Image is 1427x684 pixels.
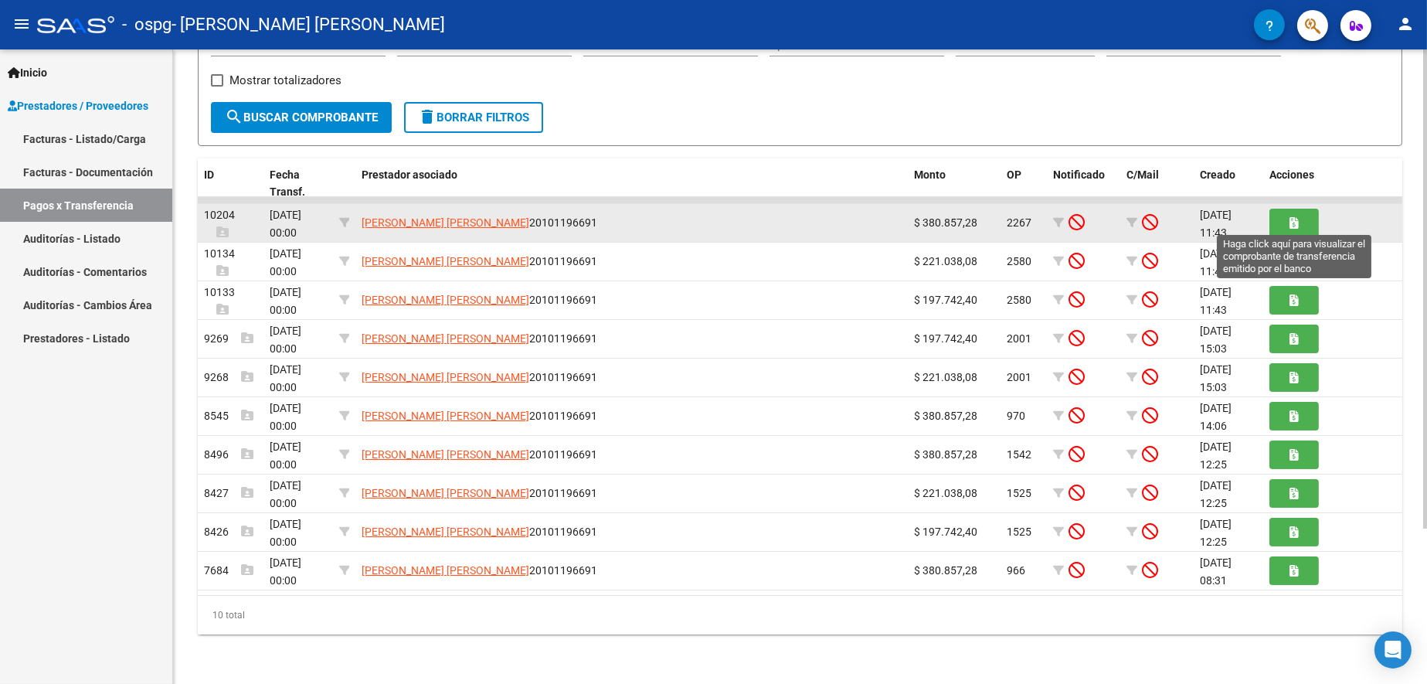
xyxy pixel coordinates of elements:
span: [DATE] 00:00 [270,209,301,239]
span: 7684 [204,564,253,577]
span: 10134 [204,247,235,277]
span: $ 197.742,40 [914,294,977,306]
span: [DATE] 08:31 [1200,556,1232,587]
span: 2580 [1007,255,1031,267]
span: Monto [914,168,946,181]
span: [DATE] 11:43 [1200,209,1232,239]
datatable-header-cell: Creado [1194,158,1263,209]
span: Buscar Comprobante [225,111,378,124]
span: [DATE] 00:00 [270,286,301,316]
span: [DATE] 14:06 [1200,402,1232,432]
span: Acciones [1269,168,1314,181]
span: 9269 [204,332,253,345]
span: [DATE] 11:43 [1200,247,1232,277]
span: 20101196691 [362,564,597,577]
mat-icon: menu [12,15,31,33]
mat-icon: search [225,107,243,126]
span: OP [1007,168,1021,181]
span: $ 221.038,08 [914,255,977,267]
span: $ 197.742,40 [914,332,977,345]
span: $ 380.857,28 [914,448,977,461]
span: $ 197.742,40 [914,526,977,538]
span: Mostrar totalizadores [229,71,341,90]
datatable-header-cell: Prestador asociado [355,158,908,209]
span: [PERSON_NAME] [PERSON_NAME] [362,371,529,383]
span: 20101196691 [362,255,597,267]
span: [PERSON_NAME] [PERSON_NAME] [362,410,529,422]
span: 20101196691 [362,448,597,461]
datatable-header-cell: Fecha Transf. [263,158,333,209]
span: 1542 [1007,448,1031,461]
span: [PERSON_NAME] [PERSON_NAME] [362,487,529,499]
span: Borrar Filtros [418,111,529,124]
span: 10133 [204,286,235,316]
datatable-header-cell: Notificado [1047,158,1120,209]
span: Fecha Transf. [270,168,305,199]
span: 20101196691 [362,371,597,383]
span: [DATE] 00:00 [270,518,301,548]
span: $ 221.038,08 [914,487,977,499]
span: 20101196691 [362,526,597,538]
datatable-header-cell: OP [1001,158,1047,209]
span: 2580 [1007,294,1031,306]
span: Notificado [1053,168,1105,181]
datatable-header-cell: Monto [908,158,1001,209]
span: [DATE] 00:00 [270,247,301,277]
span: $ 221.038,08 [914,371,977,383]
mat-icon: delete [418,107,437,126]
span: [PERSON_NAME] [PERSON_NAME] [362,294,529,306]
span: 1525 [1007,487,1031,499]
span: 20101196691 [362,216,597,229]
span: 2267 [1007,216,1031,229]
span: $ 380.857,28 [914,216,977,229]
span: 1525 [1007,526,1031,538]
span: 2001 [1007,332,1031,345]
span: $ 380.857,28 [914,564,977,577]
span: [DATE] 00:00 [270,441,301,471]
span: 8545 [204,410,253,422]
span: C/Mail [1126,168,1159,181]
div: Open Intercom Messenger [1374,631,1412,669]
span: [PERSON_NAME] [PERSON_NAME] [362,255,529,267]
span: 8496 [204,448,253,461]
span: [PERSON_NAME] [PERSON_NAME] [362,448,529,461]
span: 20101196691 [362,294,597,306]
span: 8427 [204,487,253,499]
span: [PERSON_NAME] [PERSON_NAME] [362,526,529,538]
span: 970 [1007,410,1025,422]
button: Borrar Filtros [404,102,543,133]
span: [DATE] 00:00 [270,402,301,432]
button: Buscar Comprobante [211,102,392,133]
span: [DATE] 00:00 [270,479,301,509]
span: 20101196691 [362,332,597,345]
span: 20101196691 [362,410,597,422]
span: [PERSON_NAME] [PERSON_NAME] [362,564,529,577]
span: ID [204,168,214,181]
span: 9268 [204,371,253,383]
span: [DATE] 12:25 [1200,441,1232,471]
span: 966 [1007,564,1025,577]
mat-icon: person [1396,15,1415,33]
span: [PERSON_NAME] [PERSON_NAME] [362,332,529,345]
span: 2001 [1007,371,1031,383]
span: [DATE] 15:03 [1200,325,1232,355]
span: [DATE] 00:00 [270,325,301,355]
div: 10 total [198,596,1402,635]
span: - ospg [122,8,172,42]
span: Inicio [8,64,47,81]
datatable-header-cell: Acciones [1263,158,1402,209]
span: [DATE] 12:25 [1200,479,1232,509]
span: - [PERSON_NAME] [PERSON_NAME] [172,8,445,42]
span: 10204 [204,209,235,239]
span: Creado [1200,168,1235,181]
span: Prestador asociado [362,168,457,181]
span: 20101196691 [362,487,597,499]
span: [DATE] 12:25 [1200,518,1232,548]
datatable-header-cell: C/Mail [1120,158,1194,209]
span: [DATE] 00:00 [270,363,301,393]
span: $ 380.857,28 [914,410,977,422]
span: 8426 [204,526,253,538]
span: [DATE] 11:43 [1200,286,1232,316]
span: [DATE] 15:03 [1200,363,1232,393]
span: [DATE] 00:00 [270,556,301,587]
